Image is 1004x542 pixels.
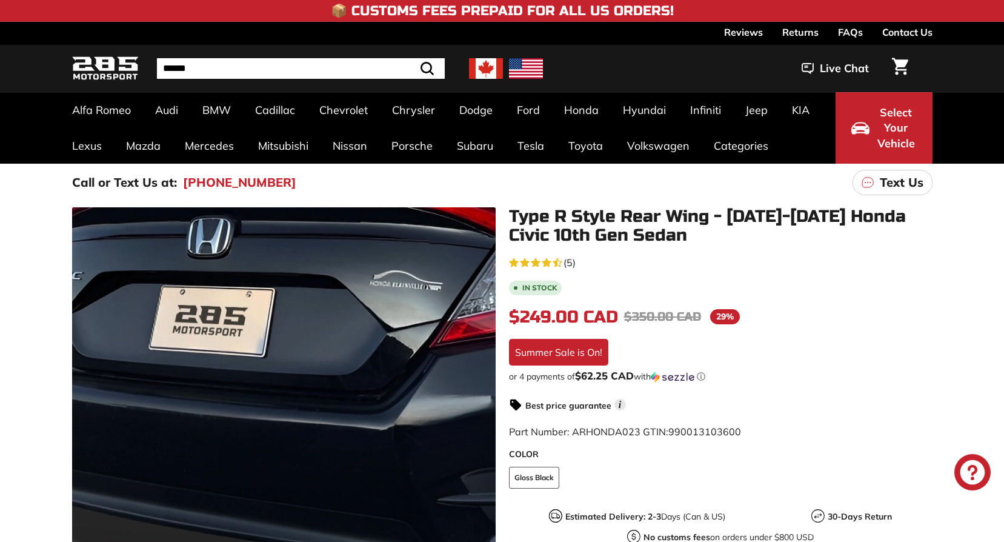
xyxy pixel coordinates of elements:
span: (5) [564,255,576,270]
a: [PHONE_NUMBER] [183,173,296,192]
img: Sezzle [651,372,694,383]
div: or 4 payments of with [509,370,933,383]
a: Text Us [853,170,933,195]
a: Categories [702,128,780,164]
a: Ford [505,92,552,128]
h1: Type R Style Rear Wing - [DATE]-[DATE] Honda Civic 10th Gen Sedan [509,207,933,245]
a: Toyota [556,128,615,164]
a: Returns [782,22,819,42]
input: Search [157,58,445,79]
inbox-online-store-chat: Shopify online store chat [951,454,994,493]
p: Call or Text Us at: [72,173,177,192]
p: Days (Can & US) [565,510,725,523]
a: Alfa Romeo [60,92,143,128]
span: $350.00 CAD [624,309,701,324]
a: Jeep [733,92,780,128]
a: Chrysler [380,92,447,128]
div: Summer Sale is On! [509,339,608,366]
a: Mazda [114,128,173,164]
b: In stock [522,284,557,292]
a: BMW [190,92,243,128]
a: Hyundai [611,92,678,128]
strong: 30-Days Return [828,511,892,522]
div: or 4 payments of$62.25 CADwithSezzle Click to learn more about Sezzle [509,370,933,383]
span: 29% [710,309,740,324]
a: Infiniti [678,92,733,128]
a: Mercedes [173,128,246,164]
a: Mitsubishi [246,128,321,164]
a: Dodge [447,92,505,128]
img: Logo_285_Motorsport_areodynamics_components [72,55,139,83]
span: i [614,399,626,410]
a: Nissan [321,128,379,164]
button: Select Your Vehicle [836,92,933,164]
a: KIA [780,92,822,128]
a: Contact Us [882,22,933,42]
a: Honda [552,92,611,128]
label: COLOR [509,448,933,461]
span: Select Your Vehicle [876,105,917,152]
span: Part Number: ARHONDA023 GTIN: [509,426,741,438]
a: Tesla [505,128,556,164]
span: $62.25 CAD [575,369,634,382]
a: Volkswagen [615,128,702,164]
a: Audi [143,92,190,128]
span: Live Chat [820,61,869,76]
a: Chevrolet [307,92,380,128]
a: Porsche [379,128,445,164]
span: $249.00 CAD [509,307,618,327]
a: Subaru [445,128,505,164]
span: 990013103600 [668,426,741,438]
a: 4.2 rating (5 votes) [509,254,933,270]
p: Text Us [880,173,923,192]
h4: 📦 Customs Fees Prepaid for All US Orders! [331,4,674,18]
a: Cadillac [243,92,307,128]
button: Live Chat [786,53,885,84]
strong: Best price guarantee [525,400,611,411]
a: Reviews [724,22,763,42]
a: FAQs [838,22,863,42]
strong: Estimated Delivery: 2-3 [565,511,661,522]
a: Cart [885,48,916,89]
a: Lexus [60,128,114,164]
